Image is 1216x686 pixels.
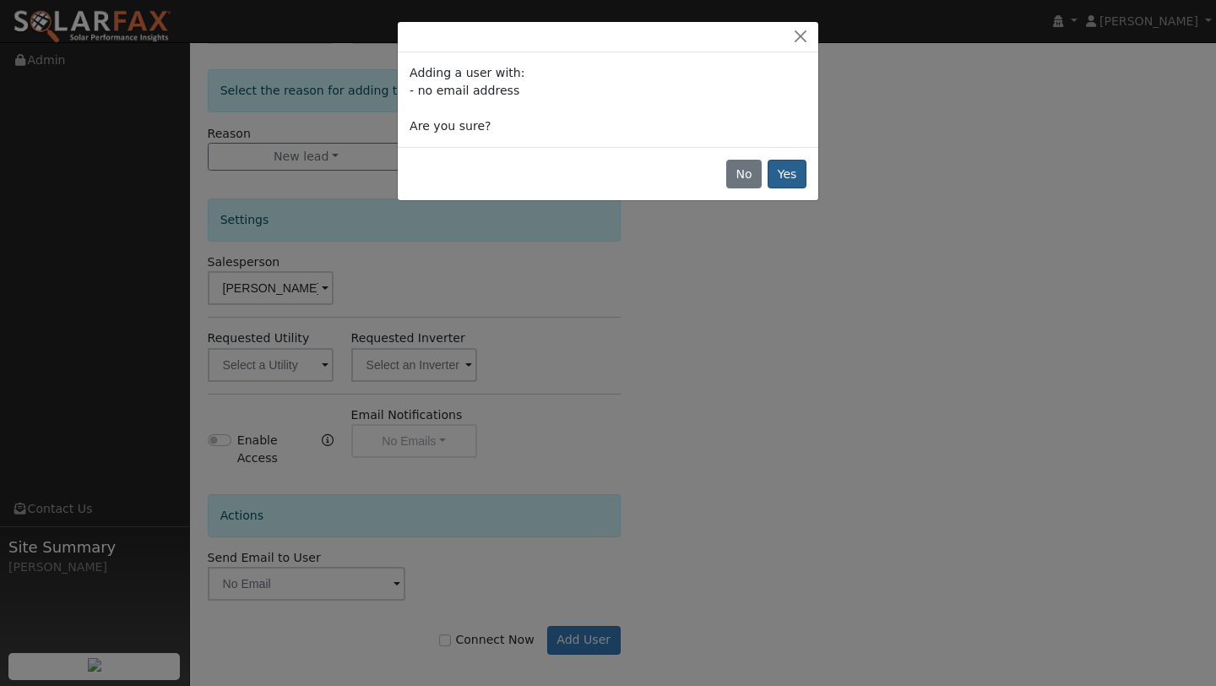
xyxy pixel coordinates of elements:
[789,28,812,46] button: Close
[726,160,762,188] button: No
[410,119,491,133] span: Are you sure?
[768,160,806,188] button: Yes
[410,66,524,79] span: Adding a user with:
[410,84,519,97] span: - no email address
